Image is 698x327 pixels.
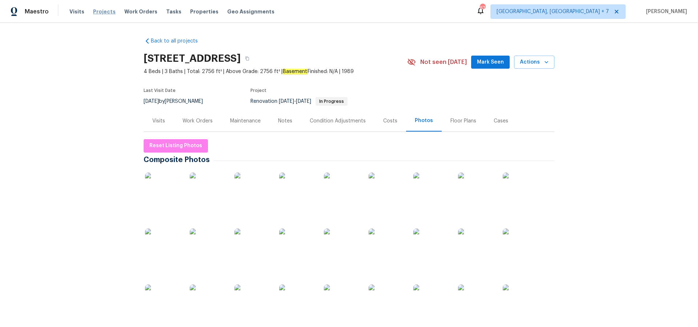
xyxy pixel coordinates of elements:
div: Cases [494,117,508,125]
button: Mark Seen [471,56,510,69]
div: Maintenance [230,117,261,125]
span: Tasks [166,9,181,14]
span: [PERSON_NAME] [643,8,687,15]
button: Reset Listing Photos [144,139,208,153]
span: Actions [520,58,549,67]
span: Geo Assignments [227,8,274,15]
h2: [STREET_ADDRESS] [144,55,241,62]
button: Copy Address [241,52,254,65]
div: Costs [383,117,397,125]
div: by [PERSON_NAME] [144,97,212,106]
span: Project [250,88,266,93]
span: Work Orders [124,8,157,15]
div: Work Orders [182,117,213,125]
div: Condition Adjustments [310,117,366,125]
div: Notes [278,117,292,125]
span: [DATE] [279,99,294,104]
span: Reset Listing Photos [149,141,202,150]
span: Renovation [250,99,348,104]
span: In Progress [316,99,347,104]
span: [GEOGRAPHIC_DATA], [GEOGRAPHIC_DATA] + 7 [497,8,609,15]
div: Floor Plans [450,117,476,125]
span: Composite Photos [144,156,213,163]
button: Actions [514,56,554,69]
span: Properties [190,8,218,15]
span: Not seen [DATE] [420,58,467,66]
a: Back to all projects [144,37,213,45]
em: Basement [282,69,308,74]
span: Maestro [25,8,49,15]
span: [DATE] [296,99,311,104]
div: Visits [152,117,165,125]
div: Photos [415,117,433,124]
span: 4 Beds | 3 Baths | Total: 2756 ft² | Above Grade: 2756 ft² | Finished: N/A | 1989 [144,68,407,75]
span: [DATE] [144,99,159,104]
span: Last Visit Date [144,88,176,93]
div: 67 [480,4,485,12]
span: Visits [69,8,84,15]
span: Mark Seen [477,58,504,67]
span: Projects [93,8,116,15]
span: - [279,99,311,104]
